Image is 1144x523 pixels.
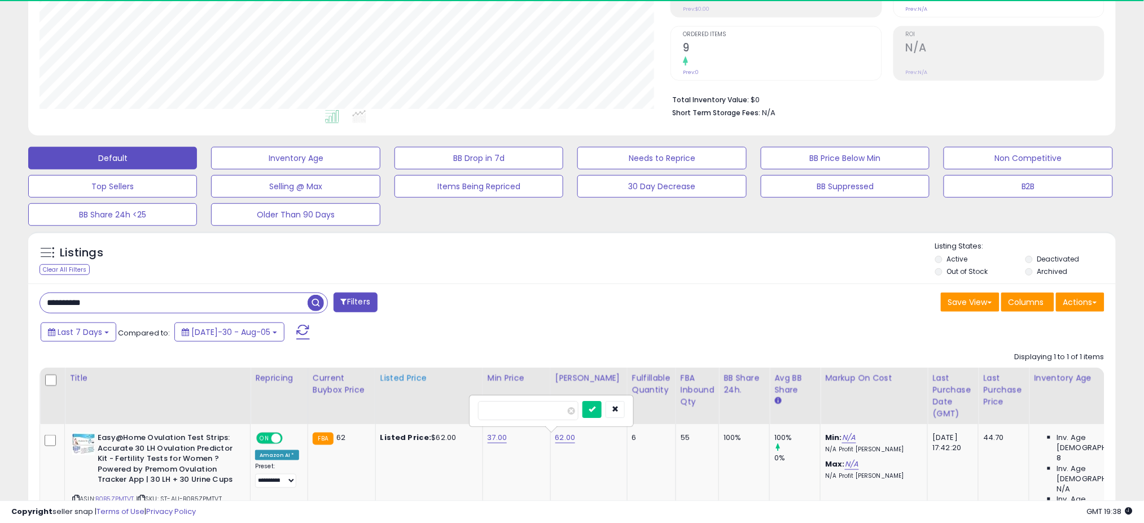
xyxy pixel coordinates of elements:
b: Min: [825,432,842,443]
div: Fulfillable Quantity [632,372,671,396]
div: Listed Price [380,372,478,384]
div: Repricing [255,372,303,384]
div: Markup on Cost [825,372,923,384]
div: 100% [724,433,761,443]
span: Compared to: [118,328,170,338]
button: BB Drop in 7d [395,147,563,169]
div: 0% [774,453,820,463]
span: ROI [906,32,1104,38]
span: Ordered Items [683,32,881,38]
button: B2B [944,175,1112,198]
div: Title [69,372,246,384]
a: N/A [842,432,856,443]
th: The percentage added to the cost of goods (COGS) that forms the calculator for Min & Max prices. [821,368,928,424]
b: Short Term Storage Fees: [672,108,760,117]
strong: Copyright [11,506,52,517]
b: Max: [825,459,845,469]
div: Displaying 1 to 1 of 1 items [1015,352,1104,363]
button: Actions [1056,293,1104,312]
div: $62.00 [380,433,474,443]
div: Last Purchase Price [983,372,1024,408]
img: 41oS+oUVfxL._SL40_.jpg [72,433,95,455]
div: seller snap | | [11,507,196,517]
label: Deactivated [1037,254,1079,264]
a: N/A [845,459,858,470]
span: 62 [336,432,345,443]
span: N/A [762,107,775,118]
h2: N/A [906,41,1104,56]
span: OFF [281,434,299,443]
label: Out of Stock [947,267,988,276]
button: Inventory Age [211,147,380,169]
span: N/A [1057,484,1070,494]
div: Min Price [488,372,546,384]
b: Listed Price: [380,432,432,443]
div: Current Buybox Price [313,372,371,396]
button: Columns [1001,293,1054,312]
div: Avg BB Share [774,372,816,396]
div: [DATE] 17:42:20 [932,433,970,453]
button: 30 Day Decrease [577,175,746,198]
small: Prev: $0.00 [683,6,709,12]
span: Columns [1009,297,1044,308]
button: Default [28,147,197,169]
div: FBA inbound Qty [681,372,715,408]
button: Top Sellers [28,175,197,198]
b: Easy@Home Ovulation Test Strips: Accurate 30 LH Ovulation Predictor Kit - Fertility Tests for Wom... [98,433,235,488]
span: 8 [1057,453,1061,463]
span: ON [257,434,271,443]
a: Privacy Policy [146,506,196,517]
small: Prev: 0 [683,69,699,76]
small: Prev: N/A [906,69,928,76]
small: Prev: N/A [906,6,928,12]
p: Listing States: [935,241,1116,252]
button: Filters [334,293,378,312]
label: Archived [1037,267,1067,276]
div: Clear All Filters [40,264,90,275]
p: N/A Profit [PERSON_NAME] [825,446,919,454]
div: Preset: [255,463,299,488]
button: BB Share 24h <25 [28,203,197,226]
button: Older Than 90 Days [211,203,380,226]
li: $0 [672,92,1096,106]
b: Total Inventory Value: [672,95,749,104]
button: Non Competitive [944,147,1112,169]
div: 44.70 [983,433,1020,443]
div: [PERSON_NAME] [555,372,623,384]
a: 62.00 [555,432,576,443]
small: FBA [313,433,334,445]
div: 55 [681,433,711,443]
button: BB Suppressed [761,175,930,198]
span: [DATE]-30 - Aug-05 [191,326,270,338]
h5: Listings [60,245,103,261]
div: 6 [632,433,667,443]
div: Amazon AI * [255,450,299,460]
small: Avg BB Share. [774,396,781,406]
button: Items Being Repriced [395,175,563,198]
h2: 9 [683,41,881,56]
button: [DATE]-30 - Aug-05 [174,322,284,342]
button: Needs to Reprice [577,147,746,169]
span: Last 7 Days [58,326,102,338]
a: 37.00 [488,432,507,443]
a: Terms of Use [97,506,144,517]
div: 100% [774,433,820,443]
p: N/A Profit [PERSON_NAME] [825,472,919,480]
button: Last 7 Days [41,322,116,342]
span: 2025-08-13 19:38 GMT [1087,506,1133,517]
label: Active [947,254,968,264]
button: BB Price Below Min [761,147,930,169]
button: Save View [941,293,1000,312]
span: | SKU: ST-AU-B0B5ZPMTVT [136,494,222,503]
div: Last Purchase Date (GMT) [932,372,974,420]
div: BB Share 24h. [724,372,765,396]
a: B0B5ZPMTVT [95,494,134,504]
button: Selling @ Max [211,175,380,198]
